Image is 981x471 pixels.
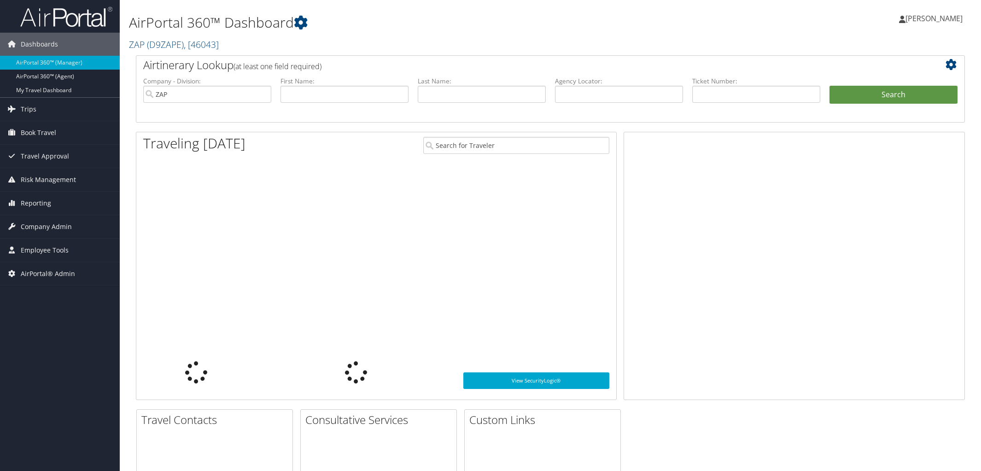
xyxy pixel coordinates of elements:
span: Trips [21,98,36,121]
label: First Name: [280,77,409,86]
h1: AirPortal 360™ Dashboard [129,13,691,32]
span: Book Travel [21,121,56,144]
h2: Consultative Services [305,412,456,428]
label: Last Name: [418,77,546,86]
a: View SecurityLogic® [463,372,609,389]
span: Dashboards [21,33,58,56]
span: Employee Tools [21,239,69,262]
span: (at least one field required) [234,61,321,71]
h2: Airtinerary Lookup [143,57,888,73]
a: [PERSON_NAME] [899,5,972,32]
span: Risk Management [21,168,76,191]
input: Search for Traveler [423,137,609,154]
span: , [ 46043 ] [184,38,219,51]
span: Company Admin [21,215,72,238]
span: ( D9ZAPE ) [147,38,184,51]
button: Search [829,86,958,104]
span: Travel Approval [21,145,69,168]
h2: Travel Contacts [141,412,292,428]
img: airportal-logo.png [20,6,112,28]
label: Company - Division: [143,77,271,86]
span: [PERSON_NAME] [905,13,963,24]
label: Agency Locator: [555,77,683,86]
h2: Custom Links [469,412,620,428]
label: Ticket Number: [692,77,820,86]
h1: Traveling [DATE] [143,134,245,153]
span: AirPortal® Admin [21,262,75,285]
span: Reporting [21,192,51,215]
a: ZAP [129,38,219,51]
